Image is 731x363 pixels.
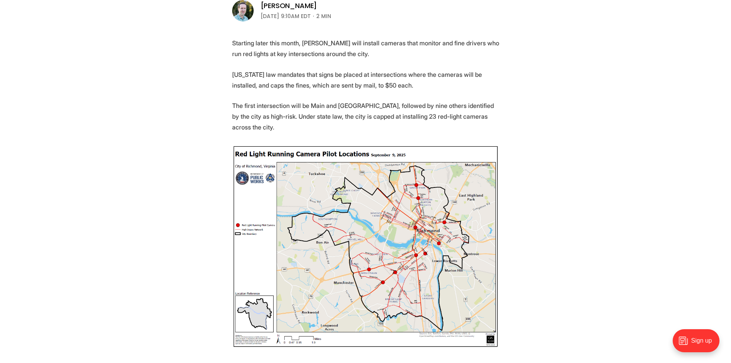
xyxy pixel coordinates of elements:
[666,325,731,363] iframe: portal-trigger
[232,38,499,59] p: Starting later this month, [PERSON_NAME] will install cameras that monitor and fine drivers who r...
[316,12,331,21] span: 2 min
[232,69,499,91] p: [US_STATE] law mandates that signs be placed at intersections where the cameras will be installed...
[261,12,311,21] time: [DATE] 9:10AM EDT
[232,100,499,133] p: The first intersection will be Main and [GEOGRAPHIC_DATA], followed by nine others identified by ...
[261,1,317,10] a: [PERSON_NAME]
